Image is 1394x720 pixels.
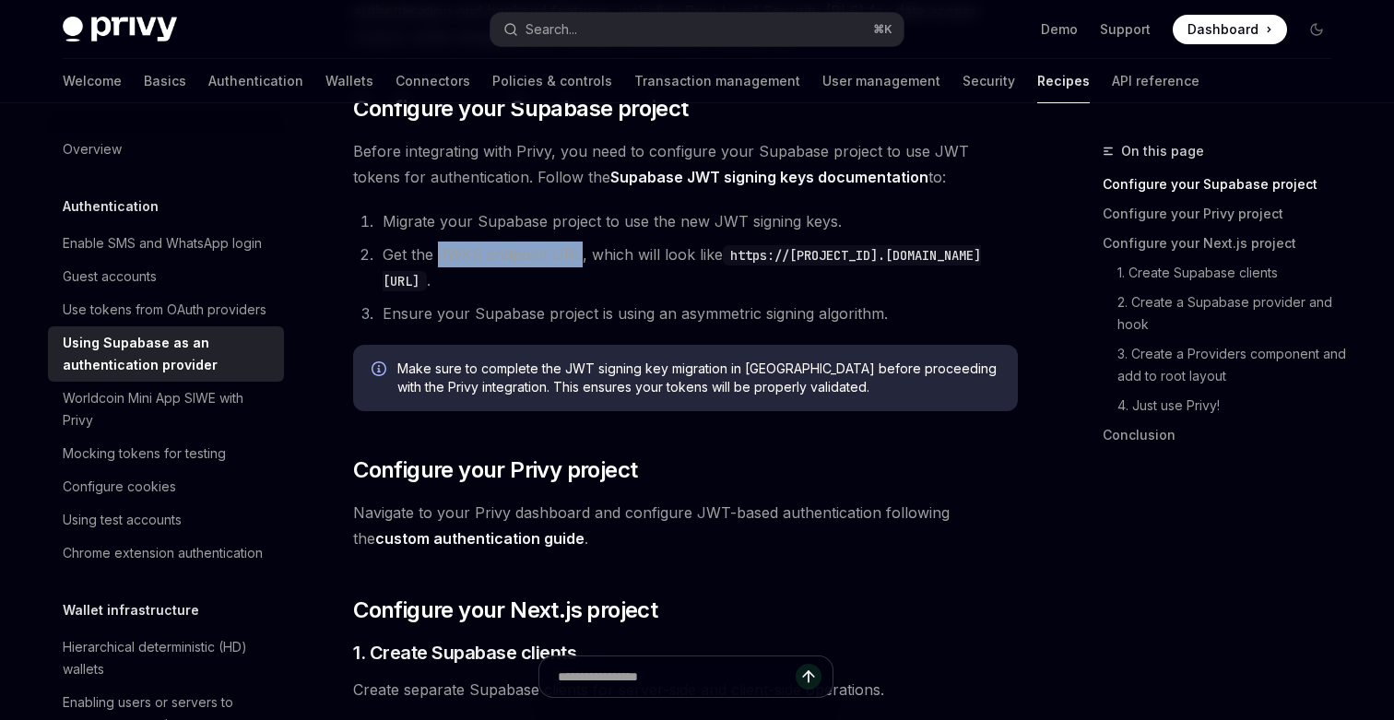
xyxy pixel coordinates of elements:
[1121,140,1204,162] span: On this page
[377,242,1018,293] li: Get the JWKS endpoint URL, which will look like .
[1100,20,1151,39] a: Support
[325,59,373,103] a: Wallets
[526,18,577,41] div: Search...
[48,503,284,537] a: Using test accounts
[963,59,1015,103] a: Security
[144,59,186,103] a: Basics
[873,22,892,37] span: ⌘ K
[63,636,273,680] div: Hierarchical deterministic (HD) wallets
[1103,258,1346,288] a: 1. Create Supabase clients
[63,138,122,160] div: Overview
[63,509,182,531] div: Using test accounts
[208,59,303,103] a: Authentication
[1037,59,1090,103] a: Recipes
[1103,339,1346,391] a: 3. Create a Providers component and add to root layout
[48,437,284,470] a: Mocking tokens for testing
[63,476,176,498] div: Configure cookies
[490,13,904,46] button: Open search
[1103,288,1346,339] a: 2. Create a Supabase provider and hook
[48,227,284,260] a: Enable SMS and WhatsApp login
[48,631,284,686] a: Hierarchical deterministic (HD) wallets
[353,640,576,666] span: 1. Create Supabase clients
[375,529,585,549] a: custom authentication guide
[63,195,159,218] h5: Authentication
[48,260,284,293] a: Guest accounts
[1173,15,1287,44] a: Dashboard
[353,500,1018,551] span: Navigate to your Privy dashboard and configure JWT-based authentication following the .
[48,293,284,326] a: Use tokens from OAuth providers
[1187,20,1258,39] span: Dashboard
[1103,170,1346,199] a: Configure your Supabase project
[1112,59,1199,103] a: API reference
[63,332,273,376] div: Using Supabase as an authentication provider
[372,361,390,380] svg: Info
[353,455,637,485] span: Configure your Privy project
[48,382,284,437] a: Worldcoin Mini App SIWE with Privy
[353,94,688,124] span: Configure your Supabase project
[1041,20,1078,39] a: Demo
[1103,391,1346,420] a: 4. Just use Privy!
[396,59,470,103] a: Connectors
[796,664,821,690] button: Send message
[492,59,612,103] a: Policies & controls
[48,133,284,166] a: Overview
[63,387,273,431] div: Worldcoin Mini App SIWE with Privy
[63,299,266,321] div: Use tokens from OAuth providers
[63,17,177,42] img: dark logo
[63,599,199,621] h5: Wallet infrastructure
[1103,420,1346,450] a: Conclusion
[377,301,1018,326] li: Ensure your Supabase project is using an asymmetric signing algorithm.
[63,59,122,103] a: Welcome
[353,596,657,625] span: Configure your Next.js project
[48,537,284,570] a: Chrome extension authentication
[1103,229,1346,258] a: Configure your Next.js project
[1103,199,1346,229] a: Configure your Privy project
[822,59,940,103] a: User management
[634,59,800,103] a: Transaction management
[610,168,928,187] a: Supabase JWT signing keys documentation
[397,360,999,396] span: Make sure to complete the JWT signing key migration in [GEOGRAPHIC_DATA] before proceeding with t...
[63,443,226,465] div: Mocking tokens for testing
[558,656,796,697] input: Ask a question...
[63,266,157,288] div: Guest accounts
[48,326,284,382] a: Using Supabase as an authentication provider
[63,232,262,254] div: Enable SMS and WhatsApp login
[353,138,1018,190] span: Before integrating with Privy, you need to configure your Supabase project to use JWT tokens for ...
[48,470,284,503] a: Configure cookies
[1302,15,1331,44] button: Toggle dark mode
[377,208,1018,234] li: Migrate your Supabase project to use the new JWT signing keys.
[63,542,263,564] div: Chrome extension authentication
